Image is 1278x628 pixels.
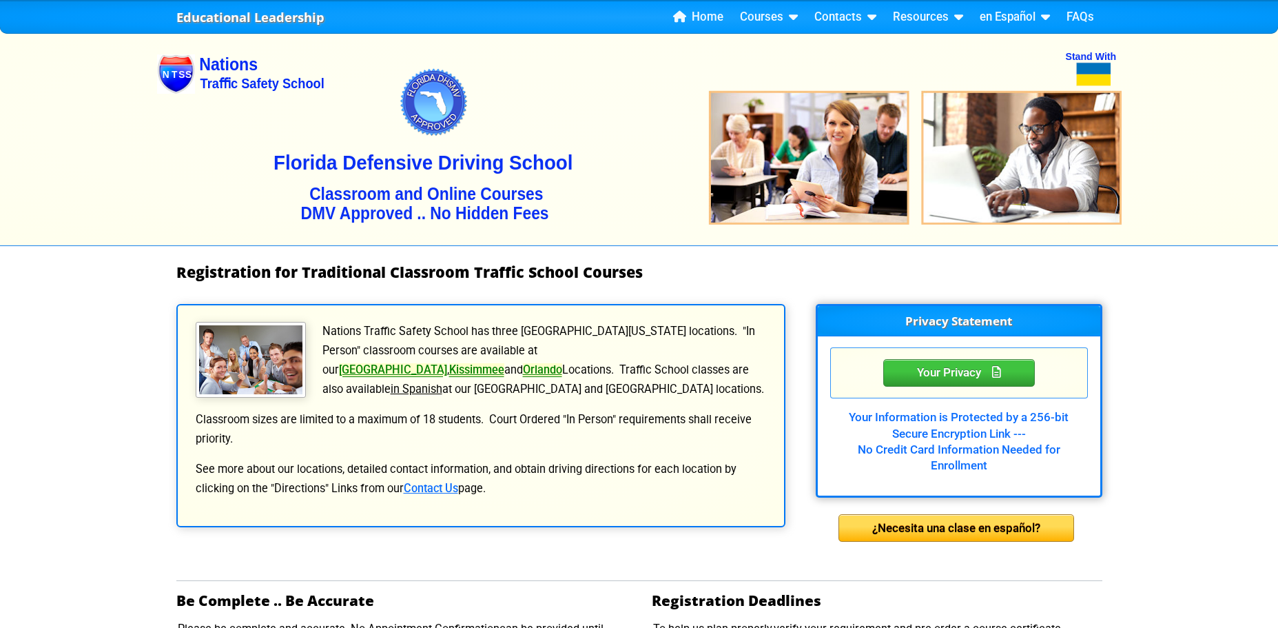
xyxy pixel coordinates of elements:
p: See more about our locations, detailed contact information, and obtain driving directions for eac... [194,460,767,498]
a: [GEOGRAPHIC_DATA] [339,363,447,376]
img: Traffic School Students [196,322,306,398]
a: ¿Necesita una clase en español? [838,521,1074,534]
p: Nations Traffic Safety School has three [GEOGRAPHIC_DATA][US_STATE] locations. "In Person" classr... [194,322,767,399]
a: Contact Us [404,482,458,495]
img: Nations Traffic School - Your DMV Approved Florida Traffic School [157,25,1122,245]
a: Kissimmee [449,363,504,376]
a: Resources [887,7,969,28]
a: Courses [734,7,803,28]
u: in Spanish [391,383,442,396]
a: Home [668,7,729,28]
div: Privacy Statement [883,359,1035,387]
div: ¿Necesita una clase en español? [838,514,1074,542]
h3: Privacy Statement [818,306,1100,336]
h1: Registration for Traditional Classroom Traffic School Courses [176,264,1102,281]
a: Educational Leadership [176,6,324,29]
a: Your Privacy [883,363,1035,380]
a: FAQs [1061,7,1100,28]
p: Classroom sizes are limited to a maximum of 18 students. Court Ordered "In Person" requirements s... [194,410,767,449]
div: Your Information is Protected by a 256-bit Secure Encryption Link --- No Credit Card Information ... [830,398,1088,474]
a: Orlando [523,363,562,376]
h2: Be Complete .. Be Accurate [176,592,627,609]
a: Contacts [809,7,882,28]
a: en Español [974,7,1055,28]
h2: Registration Deadlines [652,592,1102,609]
